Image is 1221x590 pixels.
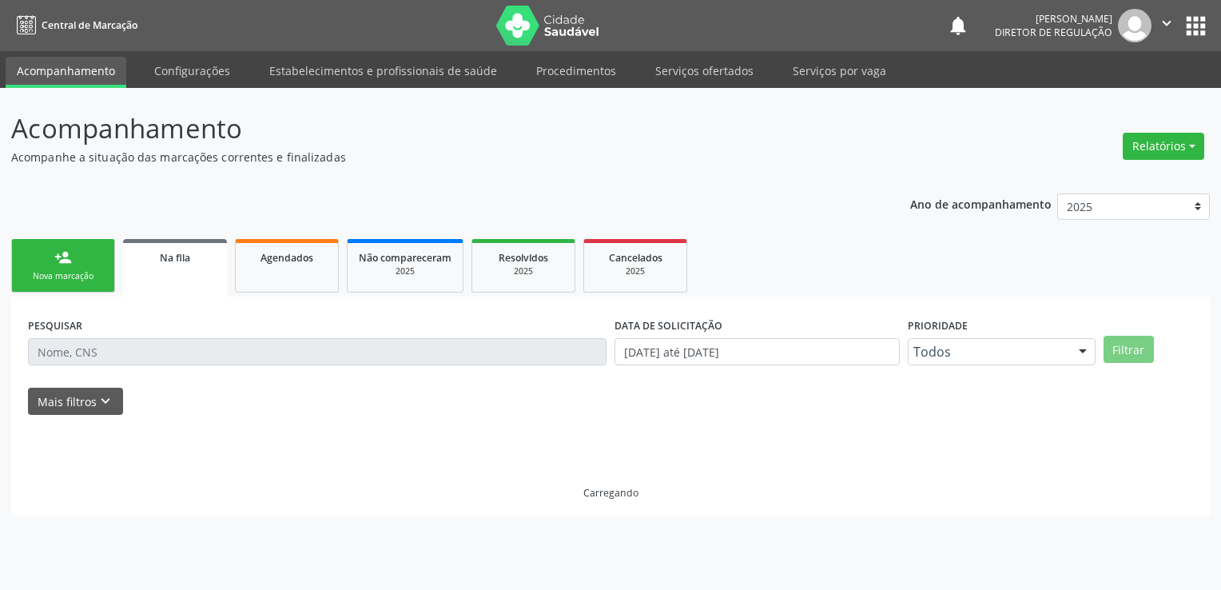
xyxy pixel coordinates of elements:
[258,57,508,85] a: Estabelecimentos e profissionais de saúde
[160,251,190,265] span: Na fila
[143,57,241,85] a: Configurações
[913,344,1063,360] span: Todos
[1118,9,1151,42] img: img
[28,338,607,365] input: Nome, CNS
[910,193,1052,213] p: Ano de acompanhamento
[28,313,82,338] label: PESQUISAR
[614,338,900,365] input: Selecione um intervalo
[359,251,451,265] span: Não compareceram
[359,265,451,277] div: 2025
[995,26,1112,39] span: Diretor de regulação
[23,270,103,282] div: Nova marcação
[28,388,123,416] button: Mais filtroskeyboard_arrow_down
[1151,9,1182,42] button: 
[908,313,968,338] label: Prioridade
[97,393,114,410] i: keyboard_arrow_down
[782,57,897,85] a: Serviços por vaga
[595,265,675,277] div: 2025
[261,251,313,265] span: Agendados
[499,251,548,265] span: Resolvidos
[525,57,627,85] a: Procedimentos
[11,149,850,165] p: Acompanhe a situação das marcações correntes e finalizadas
[54,249,72,266] div: person_add
[614,313,722,338] label: DATA DE SOLICITAÇÃO
[1182,12,1210,40] button: apps
[6,57,126,88] a: Acompanhamento
[995,12,1112,26] div: [PERSON_NAME]
[11,12,137,38] a: Central de Marcação
[1123,133,1204,160] button: Relatórios
[609,251,662,265] span: Cancelados
[1104,336,1154,363] button: Filtrar
[1158,14,1175,32] i: 
[483,265,563,277] div: 2025
[42,18,137,32] span: Central de Marcação
[947,14,969,37] button: notifications
[11,109,850,149] p: Acompanhamento
[644,57,765,85] a: Serviços ofertados
[583,486,638,500] div: Carregando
